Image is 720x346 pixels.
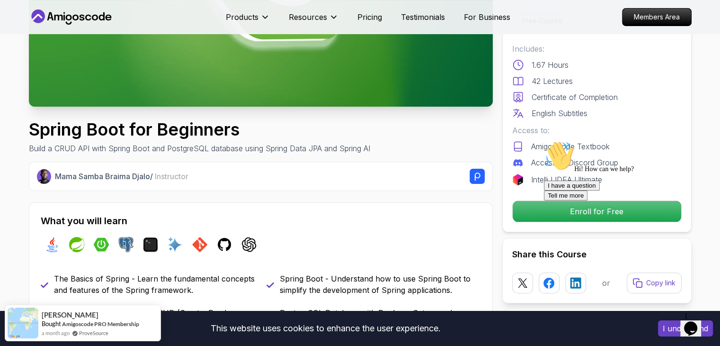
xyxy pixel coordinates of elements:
p: English Subtitles [532,108,587,119]
iframe: chat widget [680,308,711,337]
img: github logo [217,237,232,252]
button: I have a question [4,44,60,54]
p: Spring Boot - Understand how to use Spring Boot to simplify the development of Spring applications. [280,273,481,296]
a: Amigoscode PRO Membership [62,320,139,328]
img: postgres logo [118,237,133,252]
span: Instructor [155,172,188,181]
p: Products [226,11,258,23]
p: IntelliJ IDEA Ultimate [531,174,602,185]
a: For Business [464,11,510,23]
p: Mama Samba Braima Djalo / [55,171,188,182]
p: PostgreSQL Database with Docker - Set up and manage a PostgreSQL database using Docker. [280,307,481,330]
img: chatgpt logo [241,237,257,252]
p: Certificate of Completion [532,91,618,103]
button: Tell me more [4,54,47,64]
span: Hi! How can we help? [4,28,94,36]
a: Testimonials [401,11,445,23]
p: Build a CRUD API with Spring Boot and PostgreSQL database using Spring Data JPA and Spring AI [29,143,370,154]
a: Pricing [357,11,382,23]
p: Access to: [512,125,682,136]
p: Members Area [622,9,691,26]
img: git logo [192,237,207,252]
p: 1.67 Hours [532,59,569,71]
img: provesource social proof notification image [8,308,38,338]
p: Enroll for Free [513,201,681,222]
img: Nelson Djalo [37,169,52,184]
img: :wave: [4,4,34,34]
span: [PERSON_NAME] [42,311,98,319]
a: ProveSource [79,329,108,337]
p: The Basics of Spring - Learn the fundamental concepts and features of the Spring framework. [54,273,255,296]
img: ai logo [168,237,183,252]
h2: What you will learn [41,214,481,228]
img: spring-boot logo [94,237,109,252]
p: AmigosCode Textbook [531,141,610,152]
p: Includes: [512,43,682,55]
button: Enroll for Free [512,200,682,222]
div: 👋Hi! How can we help?I have a questionTell me more [4,4,174,64]
p: Access to Discord Group [531,157,618,168]
button: Resources [289,11,338,30]
span: Bought [42,320,61,328]
button: Accept cookies [658,320,713,337]
iframe: chat widget [540,137,711,303]
h2: Share this Course [512,248,682,261]
p: 42 Lectures [532,75,573,87]
button: Products [226,11,270,30]
div: This website uses cookies to enhance the user experience. [7,318,644,339]
h1: Spring Boot for Beginners [29,120,370,139]
span: a month ago [42,329,70,337]
img: jetbrains logo [512,174,524,185]
p: Resources [289,11,327,23]
img: terminal logo [143,237,158,252]
img: java logo [44,237,60,252]
a: Members Area [622,8,692,26]
img: spring logo [69,237,84,252]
